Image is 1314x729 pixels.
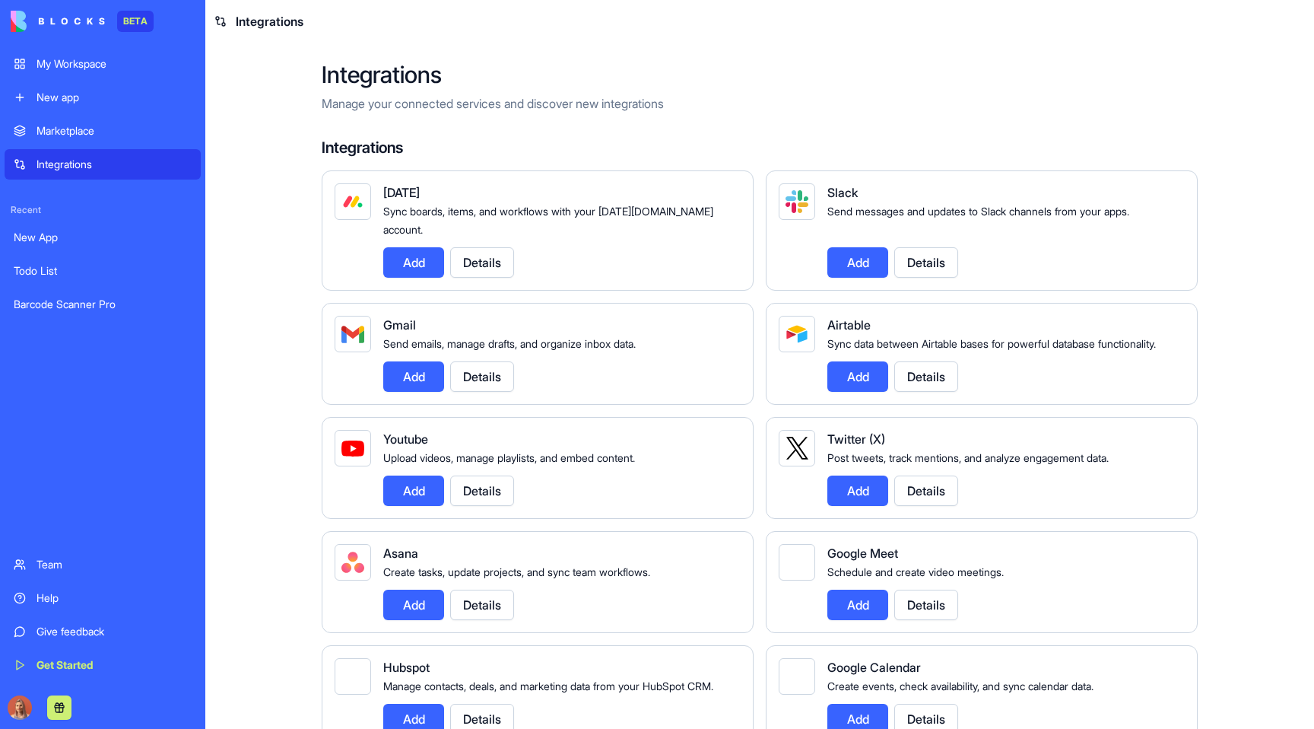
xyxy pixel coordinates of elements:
[8,696,32,720] img: Marina_gj5dtt.jpg
[5,616,201,647] a: Give feedback
[36,56,192,72] div: My Workspace
[5,149,201,180] a: Integrations
[36,123,192,138] div: Marketplace
[827,546,898,561] span: Google Meet
[36,157,192,172] div: Integrations
[383,337,636,350] span: Send emails, manage drafts, and organize inbox data.
[5,650,201,680] a: Get Started
[5,116,201,146] a: Marketplace
[5,49,201,79] a: My Workspace
[383,565,650,578] span: Create tasks, update projects, and sync team workflows.
[450,247,514,278] button: Details
[894,361,958,392] button: Details
[14,297,192,312] div: Barcode Scanner Pro
[322,94,1198,113] p: Manage your connected services and discover new integrations
[322,61,1198,88] h2: Integrations
[5,82,201,113] a: New app
[11,11,105,32] img: logo
[827,451,1109,464] span: Post tweets, track mentions, and analyze engagement data.
[827,565,1004,578] span: Schedule and create video meetings.
[827,431,885,447] span: Twitter (X)
[36,657,192,673] div: Get Started
[236,12,303,30] span: Integrations
[383,205,713,236] span: Sync boards, items, and workflows with your [DATE][DOMAIN_NAME] account.
[450,590,514,620] button: Details
[383,660,430,675] span: Hubspot
[383,590,444,620] button: Add
[117,11,154,32] div: BETA
[36,591,192,606] div: Help
[5,583,201,613] a: Help
[5,256,201,286] a: Todo List
[383,451,635,464] span: Upload videos, manage playlists, and embed content.
[36,557,192,572] div: Team
[827,247,888,278] button: Add
[383,431,428,447] span: Youtube
[827,590,888,620] button: Add
[827,185,858,200] span: Slack
[450,476,514,506] button: Details
[383,361,444,392] button: Add
[5,289,201,320] a: Barcode Scanner Pro
[36,90,192,105] div: New app
[14,263,192,279] div: Todo List
[383,247,444,278] button: Add
[827,337,1156,350] span: Sync data between Airtable bases for powerful database functionality.
[894,590,958,620] button: Details
[827,476,888,506] button: Add
[383,185,420,200] span: [DATE]
[827,361,888,392] button: Add
[827,205,1129,218] span: Send messages and updates to Slack channels from your apps.
[5,549,201,580] a: Team
[383,680,713,692] span: Manage contacts, deals, and marketing data from your HubSpot CRM.
[36,624,192,639] div: Give feedback
[894,247,958,278] button: Details
[11,11,154,32] a: BETA
[827,660,921,675] span: Google Calendar
[5,222,201,253] a: New App
[827,680,1093,692] span: Create events, check availability, and sync calendar data.
[383,317,416,333] span: Gmail
[450,361,514,392] button: Details
[383,546,418,561] span: Asana
[383,476,444,506] button: Add
[322,137,1198,158] h4: Integrations
[894,476,958,506] button: Details
[14,230,192,245] div: New App
[827,317,871,333] span: Airtable
[5,204,201,216] span: Recent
